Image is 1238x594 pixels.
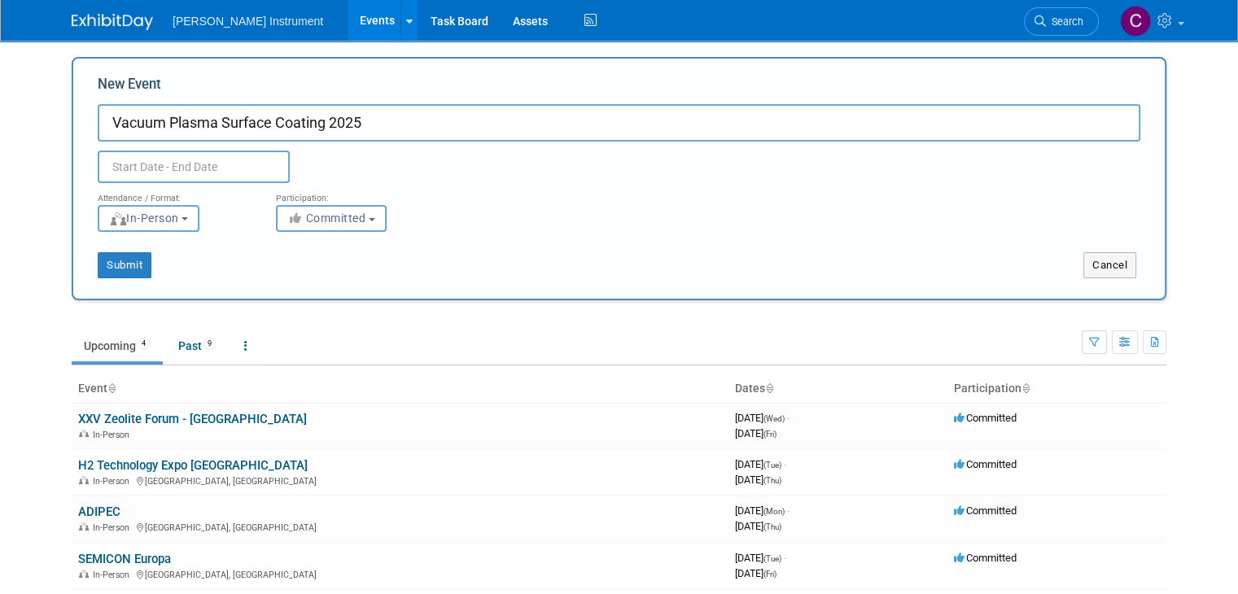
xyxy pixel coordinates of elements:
button: Cancel [1083,252,1136,278]
img: Christine Batycki [1120,6,1151,37]
span: [DATE] [735,567,776,579]
th: Participation [947,375,1166,403]
span: (Thu) [763,522,781,531]
span: Committed [954,504,1017,517]
img: ExhibitDay [72,14,153,30]
span: 9 [203,338,217,350]
a: Sort by Participation Type [1021,382,1030,395]
a: Search [1024,7,1099,36]
span: In-Person [93,522,134,533]
a: H2 Technology Expo [GEOGRAPHIC_DATA] [78,458,308,473]
a: Sort by Event Name [107,382,116,395]
span: [DATE] [735,504,790,517]
span: - [787,412,790,424]
img: In-Person Event [79,570,89,578]
span: In-Person [93,476,134,487]
a: Sort by Start Date [765,382,773,395]
img: In-Person Event [79,522,89,531]
div: Participation: [276,183,430,204]
span: - [784,458,786,470]
a: SEMICON Europa [78,552,171,566]
span: In-Person [109,212,179,225]
input: Start Date - End Date [98,151,290,183]
a: XXV Zeolite Forum - [GEOGRAPHIC_DATA] [78,412,307,426]
span: Committed [954,458,1017,470]
label: New Event [98,75,161,100]
span: (Wed) [763,414,785,423]
th: Dates [728,375,947,403]
span: Committed [954,552,1017,564]
th: Event [72,375,728,403]
button: In-Person [98,205,199,232]
span: - [787,504,790,517]
span: [PERSON_NAME] Instrument [173,15,323,28]
input: Name of Trade Show / Conference [98,104,1140,142]
span: Search [1046,15,1083,28]
button: Committed [276,205,387,232]
span: Committed [954,412,1017,424]
img: In-Person Event [79,476,89,484]
button: Submit [98,252,151,278]
span: (Mon) [763,507,785,516]
span: (Tue) [763,554,781,563]
span: - [784,552,786,564]
span: (Thu) [763,476,781,485]
span: (Tue) [763,461,781,470]
span: [DATE] [735,520,781,532]
div: [GEOGRAPHIC_DATA], [GEOGRAPHIC_DATA] [78,567,722,580]
span: 4 [137,338,151,350]
div: [GEOGRAPHIC_DATA], [GEOGRAPHIC_DATA] [78,520,722,533]
a: ADIPEC [78,504,120,519]
span: [DATE] [735,458,786,470]
span: (Fri) [763,570,776,579]
span: [DATE] [735,552,786,564]
a: Past9 [166,330,229,361]
img: In-Person Event [79,430,89,438]
span: [DATE] [735,412,790,424]
div: [GEOGRAPHIC_DATA], [GEOGRAPHIC_DATA] [78,474,722,487]
span: [DATE] [735,474,781,486]
span: In-Person [93,430,134,440]
span: [DATE] [735,427,776,439]
span: In-Person [93,570,134,580]
div: Attendance / Format: [98,183,252,204]
span: (Fri) [763,430,776,439]
a: Upcoming4 [72,330,163,361]
span: Committed [287,212,366,225]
